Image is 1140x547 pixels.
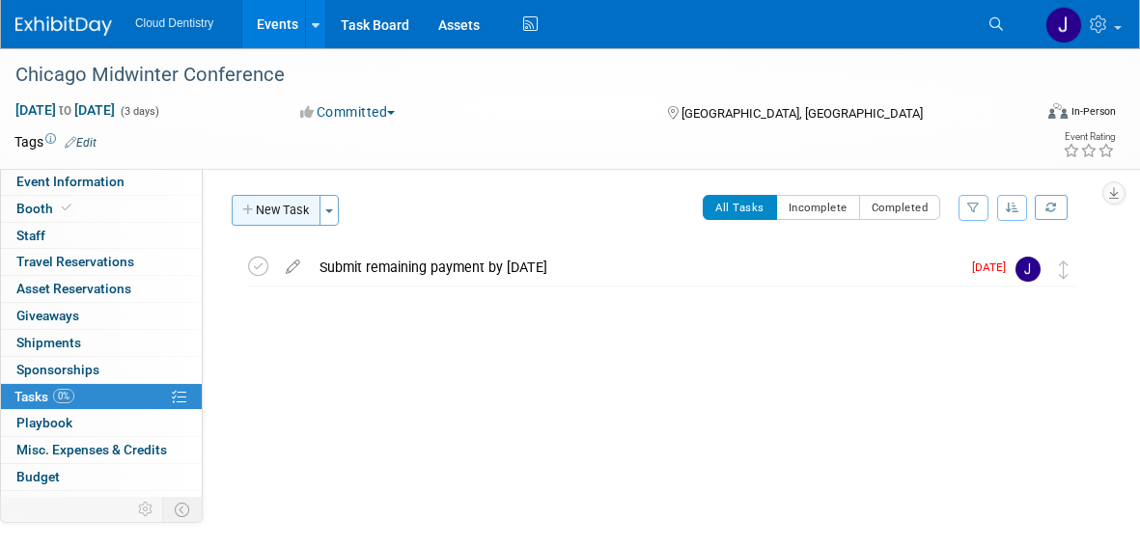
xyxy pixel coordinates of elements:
[1,437,202,463] a: Misc. Expenses & Credits
[310,251,960,284] div: Submit remaining payment by [DATE]
[944,100,1116,129] div: Event Format
[16,362,99,377] span: Sponsorships
[1,464,202,490] a: Budget
[119,105,159,118] span: (3 days)
[14,132,97,151] td: Tags
[9,58,1009,93] div: Chicago Midwinter Conference
[16,281,131,296] span: Asset Reservations
[14,389,74,404] span: Tasks
[163,497,203,522] td: Toggle Event Tabs
[232,195,320,226] button: New Task
[776,195,860,220] button: Incomplete
[703,195,777,220] button: All Tasks
[859,195,941,220] button: Completed
[972,260,1015,274] span: [DATE]
[16,335,81,350] span: Shipments
[1,169,202,195] a: Event Information
[16,469,60,484] span: Budget
[276,259,310,276] a: edit
[129,497,163,522] td: Personalize Event Tab Strip
[1059,260,1069,279] i: Move task
[1015,257,1041,282] img: Jessica Estrada
[1063,132,1115,142] div: Event Rating
[1,249,202,275] a: Travel Reservations
[16,254,134,269] span: Travel Reservations
[65,136,97,150] a: Edit
[16,174,125,189] span: Event Information
[16,308,79,323] span: Giveaways
[1,303,202,329] a: Giveaways
[1,384,202,410] a: Tasks0%
[293,102,403,122] button: Committed
[62,203,71,213] i: Booth reservation complete
[16,496,146,511] span: ROI, Objectives & ROO
[1,357,202,383] a: Sponsorships
[681,106,923,121] span: [GEOGRAPHIC_DATA], [GEOGRAPHIC_DATA]
[53,389,74,403] span: 0%
[1045,7,1082,43] img: Jessica Estrada
[1,330,202,356] a: Shipments
[56,102,74,118] span: to
[1,491,202,517] a: ROI, Objectives & ROO
[1048,103,1068,119] img: Format-Inperson.png
[1035,195,1068,220] a: Refresh
[16,201,75,216] span: Booth
[1,410,202,436] a: Playbook
[16,228,45,243] span: Staff
[16,442,167,457] span: Misc. Expenses & Credits
[135,16,213,30] span: Cloud Dentistry
[16,415,72,430] span: Playbook
[1,196,202,222] a: Booth
[1070,104,1116,119] div: In-Person
[14,101,116,119] span: [DATE] [DATE]
[1,276,202,302] a: Asset Reservations
[15,16,112,36] img: ExhibitDay
[1,223,202,249] a: Staff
